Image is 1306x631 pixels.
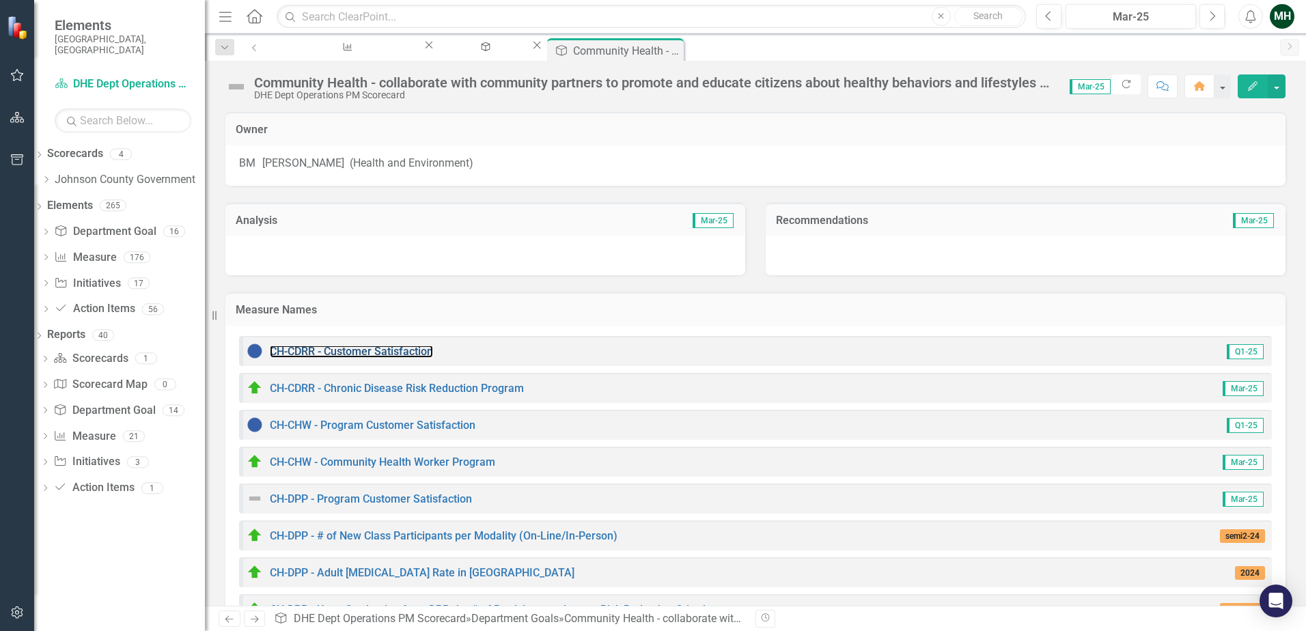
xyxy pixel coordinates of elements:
div: Manage Elements [448,51,518,68]
a: Measure [53,429,115,445]
div: Mar-25 [1070,9,1191,25]
h3: Measure Names [236,304,1275,316]
img: ClearPoint Strategy [7,16,31,40]
a: Reports [47,327,85,343]
a: CH-CHW - Program Customer Satisfaction [270,419,475,432]
div: [PERSON_NAME] (Health and Environment) [262,156,473,171]
a: Scorecard Map [53,377,147,393]
button: MH [1270,4,1294,29]
div: 176 [124,251,150,263]
h3: Recommendations [776,214,1118,227]
a: CH-CDRR - Customer Satisfaction [270,345,433,358]
a: CH-CHW - Community Health Worker Program [270,455,495,468]
span: semi2-24 [1220,603,1265,617]
div: Community Health - collaborate with community partners to promote and educate citizens about heal... [573,42,680,59]
span: Mar-25 [1223,492,1264,507]
a: CH-SafeKids - Safe Kids Program [268,38,422,55]
span: Q1-25 [1227,418,1264,433]
span: Mar-25 [1223,381,1264,396]
div: 21 [123,430,145,442]
div: 16 [163,226,185,238]
a: Department Goal [54,224,156,240]
div: 265 [100,200,126,212]
div: BM [239,156,255,171]
div: Open Intercom Messenger [1260,585,1292,617]
a: Measure [54,250,116,266]
input: Search ClearPoint... [277,5,1026,29]
img: On Target [247,564,263,580]
div: 0 [154,379,176,391]
div: 4 [110,148,132,160]
span: Elements [55,17,191,33]
a: Initiatives [53,454,120,470]
a: Johnson County Government [55,172,205,188]
h3: Owner [236,124,1275,136]
a: Department Goals [471,612,559,625]
a: CH-CDRR - Chronic Disease Risk Reduction Program [270,382,524,395]
img: On Target [247,527,263,544]
span: Search [973,10,1003,21]
a: DHE Dept Operations PM Scorecard [55,76,191,92]
span: Mar-25 [693,213,734,228]
a: Manage Elements [436,38,530,55]
a: Scorecards [53,351,128,367]
div: DHE Dept Operations PM Scorecard [254,90,1056,100]
div: 56 [142,303,164,315]
span: Mar-25 [1070,79,1111,94]
a: Action Items [54,301,135,317]
button: Search [954,7,1023,26]
a: DHE Dept Operations PM Scorecard [294,612,466,625]
button: Mar-25 [1066,4,1196,29]
a: Initiatives [54,276,120,292]
div: Community Health - collaborate with community partners to promote and educate citizens about heal... [254,75,1056,90]
img: On Target [247,453,263,470]
span: Q1-25 [1227,344,1264,359]
span: semi2-24 [1220,529,1265,543]
img: On Target [247,380,263,396]
div: 17 [128,277,150,289]
div: 1 [135,353,157,365]
a: Elements [47,198,93,214]
img: Not Defined [225,76,247,98]
a: Department Goal [53,403,155,419]
a: Scorecards [47,146,103,162]
img: No Information [247,343,263,359]
small: [GEOGRAPHIC_DATA], [GEOGRAPHIC_DATA] [55,33,191,56]
h3: Analysis [236,214,484,227]
input: Search Below... [55,109,191,132]
div: CH-SafeKids - Safe Kids Program [281,51,410,68]
a: CH-DPP - Program Customer Satisfaction [270,492,472,505]
a: Action Items [53,480,134,496]
a: CH-DPP - # of New Class Participants per Modality (On-Line/In-Person) [270,529,617,542]
div: 14 [163,404,184,416]
div: » » [274,611,745,627]
div: 40 [92,329,114,341]
img: Not Defined [247,490,263,507]
span: Mar-25 [1233,213,1274,228]
div: 1 [141,482,163,494]
img: On Target [247,601,263,617]
span: 2024 [1235,566,1265,580]
div: 3 [127,456,149,468]
img: No Information [247,417,263,433]
a: CH-DPP - Adult [MEDICAL_DATA] Rate in [GEOGRAPHIC_DATA] [270,566,574,579]
span: Mar-25 [1223,455,1264,470]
